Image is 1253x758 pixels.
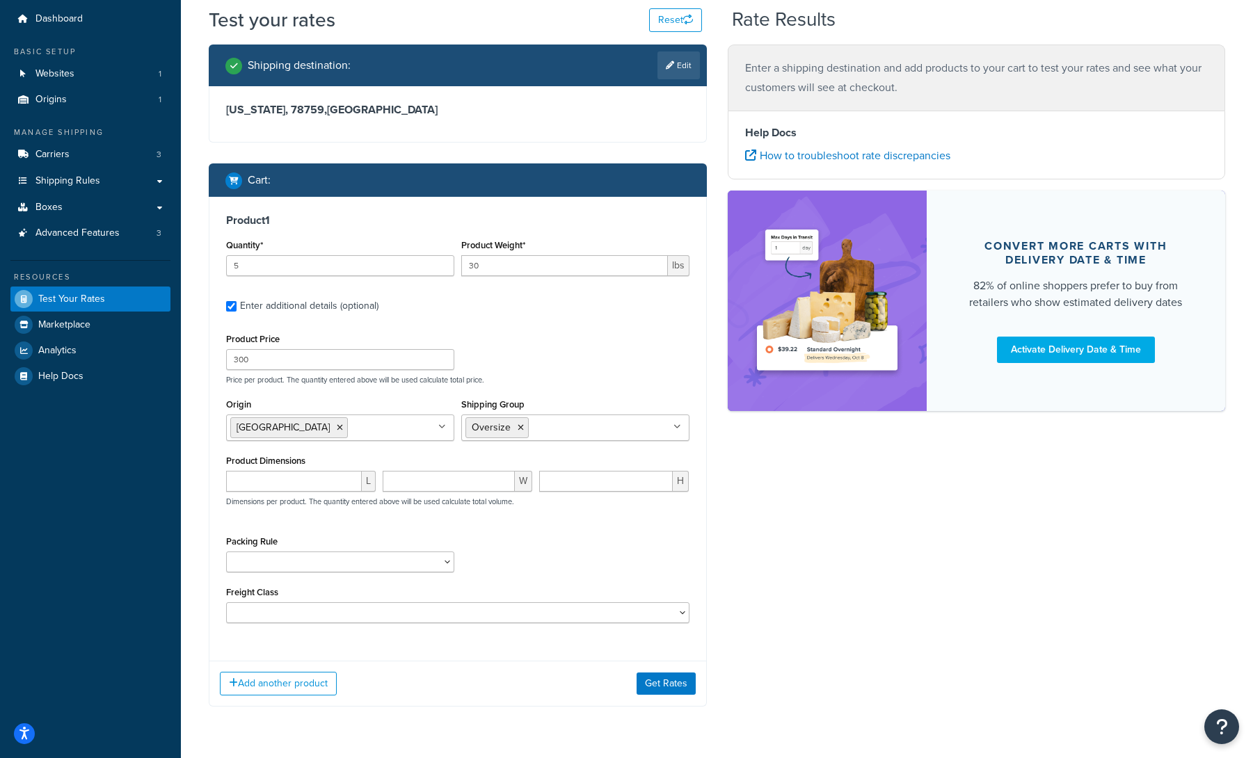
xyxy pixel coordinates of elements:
[10,87,170,113] a: Origins1
[461,240,525,250] label: Product Weight*
[157,227,161,239] span: 3
[10,127,170,138] div: Manage Shipping
[657,51,700,79] a: Edit
[248,174,271,186] h2: Cart :
[10,6,170,32] a: Dashboard
[159,94,161,106] span: 1
[157,149,161,161] span: 3
[749,211,906,390] img: feature-image-ddt-36eae7f7280da8017bfb280eaccd9c446f90b1fe08728e4019434db127062ab4.png
[248,59,351,72] h2: Shipping destination :
[226,103,689,117] h3: [US_STATE], 78759 , [GEOGRAPHIC_DATA]
[997,337,1155,363] a: Activate Delivery Date & Time
[10,168,170,194] a: Shipping Rules
[10,287,170,312] a: Test Your Rates
[38,293,105,305] span: Test Your Rates
[515,471,532,492] span: W
[461,399,525,410] label: Shipping Group
[38,319,90,331] span: Marketplace
[226,455,305,466] label: Product Dimensions
[226,301,237,312] input: Enter additional details (optional)
[220,672,337,695] button: Add another product
[35,149,70,161] span: Carriers
[10,87,170,113] li: Origins
[10,220,170,246] a: Advanced Features3
[226,255,454,276] input: 0
[10,195,170,220] a: Boxes
[226,399,251,410] label: Origin
[1204,709,1239,744] button: Open Resource Center
[10,220,170,246] li: Advanced Features
[159,68,161,80] span: 1
[35,68,74,80] span: Websites
[673,471,689,492] span: H
[10,271,170,283] div: Resources
[10,46,170,58] div: Basic Setup
[209,6,335,33] h1: Test your rates
[38,371,83,382] span: Help Docs
[10,338,170,363] a: Analytics
[10,142,170,168] li: Carriers
[35,13,83,25] span: Dashboard
[10,61,170,87] li: Websites
[223,497,514,506] p: Dimensions per product. The quantity entered above will be used calculate total volume.
[226,536,278,547] label: Packing Rule
[745,124,1208,141] h4: Help Docs
[35,94,67,106] span: Origins
[362,471,376,492] span: L
[960,277,1192,311] div: 82% of online shoppers prefer to buy from retailers who show estimated delivery dates
[38,345,77,357] span: Analytics
[35,227,120,239] span: Advanced Features
[10,61,170,87] a: Websites1
[472,420,511,435] span: Oversize
[226,240,263,250] label: Quantity*
[35,202,63,213] span: Boxes
[637,672,696,695] button: Get Rates
[226,213,689,227] h3: Product 1
[461,255,668,276] input: 0.00
[732,9,836,31] h2: Rate Results
[649,8,702,32] button: Reset
[237,420,330,435] span: [GEOGRAPHIC_DATA]
[10,312,170,337] a: Marketplace
[226,334,280,344] label: Product Price
[223,375,693,385] p: Price per product. The quantity entered above will be used calculate total price.
[745,58,1208,97] p: Enter a shipping destination and add products to your cart to test your rates and see what your c...
[745,147,950,163] a: How to troubleshoot rate discrepancies
[10,364,170,389] a: Help Docs
[35,175,100,187] span: Shipping Rules
[960,239,1192,267] div: Convert more carts with delivery date & time
[10,142,170,168] a: Carriers3
[668,255,689,276] span: lbs
[226,587,278,597] label: Freight Class
[240,296,378,316] div: Enter additional details (optional)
